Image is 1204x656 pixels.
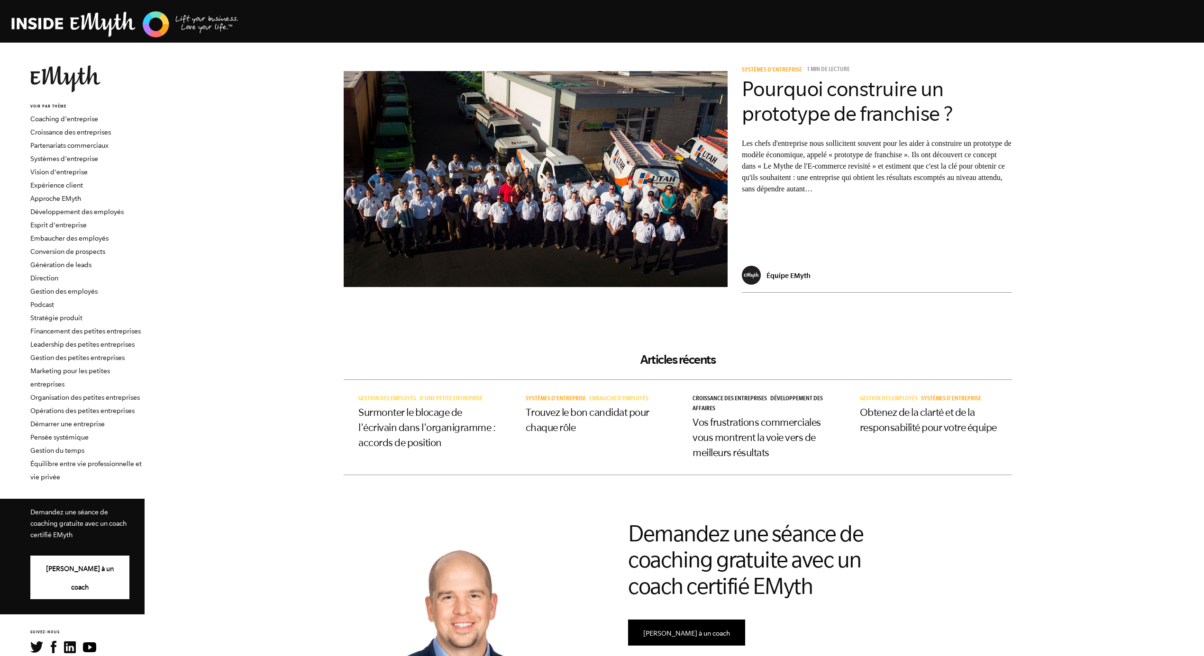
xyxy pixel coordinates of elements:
[30,341,135,348] a: Leadership des petites entreprises
[83,642,96,652] img: YouTube
[30,274,58,282] a: Direction
[30,248,105,255] font: Conversion de prospects
[30,420,105,428] a: Démarrer une entreprise
[921,396,985,403] a: Systèmes d'entreprise
[30,142,109,149] a: Partenariats commerciaux
[30,556,129,599] a: [PERSON_NAME] à un coach
[30,641,43,653] img: Gazouillement
[693,416,821,458] a: Vos frustrations commerciales vous montrent la voie vers de meilleurs résultats
[358,396,420,403] a: Gestion des employés
[628,620,745,646] a: [PERSON_NAME] à un coach
[30,104,66,109] font: VOIR PAR THÈME
[30,301,54,308] a: Podcast
[46,565,114,591] font: [PERSON_NAME] à un coach
[589,396,652,403] a: Embauche d'employés
[693,396,770,403] a: Croissance des entreprises
[860,396,918,403] font: Gestion des employés
[693,396,767,403] font: Croissance des entreprises
[30,433,89,441] a: Pensée systémique
[358,406,495,448] a: Surmonter le blocage de l'écrivain dans l'organigramme : accords de position
[30,181,83,189] a: Expérience client
[30,234,109,242] a: Embaucher des employés
[742,139,1012,193] font: Les chefs d'entreprise nous sollicitent souvent pour les aider à construire un prototype de modèl...
[30,327,141,335] a: Financement des petites entreprises
[766,271,811,279] font: Équipe EMyth
[30,128,111,136] a: Croissance des entreprises
[30,508,127,539] font: Demandez une séance de coaching gratuite avec un coach certifié EMyth
[30,394,140,401] a: Organisation des petites entreprises
[30,115,98,123] a: Coaching d'entreprise
[30,261,91,269] a: Génération de leads
[526,396,589,403] a: Systèmes d'entreprise
[344,71,728,287] img: prototype de modèle d'affaires
[420,396,486,403] a: d'une petite entreprise
[807,67,850,73] font: 1 min de lecture
[51,641,56,653] img: Facebook
[921,396,981,403] font: Systèmes d'entreprise
[30,155,98,162] a: Systèmes d'entreprise
[30,447,84,454] a: Gestion du temps
[30,460,142,481] a: Équilibre entre vie professionnelle et vie privée
[860,396,921,403] a: Gestion des employés
[742,67,802,74] font: Systèmes d'entreprise
[30,168,88,176] a: Vision d'entreprise
[742,67,805,74] a: Systèmes d'entreprise
[30,354,125,361] a: Gestion des petites entreprises
[643,629,730,637] font: [PERSON_NAME] à un coach
[526,406,649,433] a: Trouvez le bon candidat pour chaque rôle
[628,521,863,599] font: Demandez une séance de coaching gratuite avec un coach certifié EMyth
[640,352,715,366] font: Articles récents
[358,396,416,403] font: Gestion des employés
[30,221,87,229] a: Esprit d'entreprise
[30,367,110,388] a: Marketing pour les petites entreprises
[30,208,124,216] a: Développement des employés
[11,10,239,39] img: Coaching d'affaires EMyth
[30,65,100,92] img: EMyth
[693,396,823,413] a: Développement des affaires
[1157,611,1204,656] iframe: Widget de discussion
[589,396,648,403] font: Embauche d'employés
[30,288,98,295] a: Gestion des employés
[526,396,586,403] font: Systèmes d'entreprise
[1157,611,1204,656] div: Widget de chat
[420,396,483,403] font: d'une petite entreprise
[30,195,81,202] a: Approche EMyth
[30,407,135,414] a: Opérations des petites entreprises
[30,314,82,322] a: Stratégie produit
[742,77,953,126] a: Pourquoi construire un prototype de franchise ?
[742,266,761,285] img: Équipe EMyth - EMyth
[860,406,997,433] a: Obtenez de la clarté et de la responsabilité pour votre équipe
[30,630,60,635] font: SUIVEZ-NOUS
